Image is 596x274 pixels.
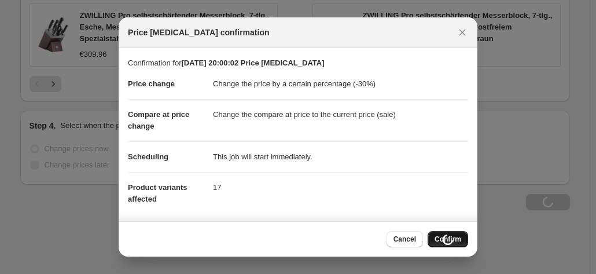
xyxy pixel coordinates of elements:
[213,69,468,99] dd: Change the price by a certain percentage (-30%)
[213,141,468,172] dd: This job will start immediately.
[128,27,270,38] span: Price [MEDICAL_DATA] confirmation
[128,183,187,203] span: Product variants affected
[454,24,470,41] button: Close
[181,59,324,67] b: [DATE] 20:00:02 Price [MEDICAL_DATA]
[128,79,175,88] span: Price change
[128,110,189,130] span: Compare at price change
[128,152,168,161] span: Scheduling
[387,231,423,247] button: Cancel
[213,99,468,130] dd: Change the compare at price to the current price (sale)
[393,235,416,244] span: Cancel
[128,57,468,69] p: Confirmation for
[213,172,468,203] dd: 17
